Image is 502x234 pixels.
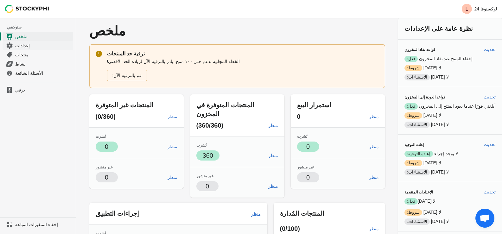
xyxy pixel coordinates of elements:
[407,219,427,224] font: الاستثناءات:
[165,172,180,183] a: منظر
[484,94,496,99] font: تحديث
[196,122,224,129] font: (360/360)
[481,139,498,150] button: تحديث
[423,113,441,118] font: لا [DATE]
[407,210,420,215] font: شروط:
[407,151,430,156] font: إعادة التوجيه:
[266,180,281,192] a: منظر
[107,70,147,81] a: قم بالترقية الآن!
[196,143,207,148] font: نُشرت
[15,87,25,92] font: يرقي
[404,142,479,147] h3: إعادة التوجيه
[3,32,73,41] a: ملخص
[3,85,73,94] a: يرقي
[431,74,449,79] font: لا [DATE]
[96,210,139,217] font: إجراءات التطبيق
[96,113,116,120] font: (0/360)
[15,71,43,76] font: الأسئلة الشائعة
[15,222,58,227] font: إخفاء المتغيرات المباعة
[404,25,473,32] font: نظرة عامة على الإعدادات
[369,114,379,119] font: منظر
[105,143,108,150] font: 0
[404,190,479,195] h3: الإعدادات المتقدمة
[3,50,73,59] a: منتجات
[105,174,108,181] font: 0
[369,175,379,180] font: منظر
[366,141,381,152] a: منظر
[15,34,28,39] font: ملخص
[5,5,49,13] img: ستوكيفي
[407,56,415,61] font: فعل:
[369,144,379,149] font: منظر
[297,134,307,139] font: نُشرت
[407,104,415,109] font: فعل:
[168,144,177,149] font: منظر
[168,114,177,119] font: منظر
[481,91,498,103] button: تحديث
[404,95,479,100] h3: قواعد العودة إلى المخزون
[266,150,281,161] a: منظر
[107,51,145,56] font: ترقية حد المنتجات
[3,41,73,50] a: إعدادات
[168,175,177,180] font: منظر
[196,174,213,178] font: غير منشور
[266,120,281,131] a: منظر
[3,59,73,68] a: نشاط
[418,199,435,204] font: لا [DATE]
[423,210,441,215] font: لا [DATE]
[107,59,240,64] font: الخطة المجانية تدعم حتى ١٠٠ منتج. بادر بالترقية الآن لزيادة الحد الأقصى!
[206,183,209,190] font: 0
[407,75,427,79] font: الاستثناءات:
[268,153,278,158] font: منظر
[96,165,112,169] font: غير منشور
[249,208,264,220] a: منظر
[112,73,142,78] font: قم بالترقية الآن!
[404,47,479,52] h3: قواعد نفاد المخزون
[481,186,498,198] button: تحديث
[484,142,496,147] font: تحديث
[431,122,449,127] font: لا [DATE]
[268,123,278,128] font: منظر
[462,4,472,14] span: الصورة الرمزية مع الأحرف الأولى L
[15,43,30,48] font: إعدادات
[459,3,499,15] button: الصورة الرمزية مع الأحرف الأولى Lلوكسنوفا 24
[280,210,325,217] font: المنتجات المُدارة
[297,113,301,120] font: 0
[419,56,473,61] font: إخفاء المنتج عند نفاد المخزون
[484,189,496,194] font: تحديث
[280,225,300,232] font: (0/100)
[96,134,106,139] font: نُشرت
[251,212,261,217] font: منظر
[407,113,420,118] font: شروط:
[15,52,29,57] font: منتجات
[419,104,496,109] font: أبلغني فورًا عندما يعود المنتج إلى المخزون
[404,95,445,99] font: قواعد العودة إلى المخزون
[165,141,180,152] a: منظر
[474,6,497,11] font: لوكسنوفا 24
[407,170,427,174] font: الاستثناءات:
[407,161,420,165] font: شروط:
[203,152,213,159] font: 360
[404,47,435,52] font: قواعد نفاد المخزون
[423,65,441,70] font: لا [DATE]
[423,160,441,165] font: لا [DATE]
[407,122,427,127] font: الاستثناءات:
[306,174,310,181] font: 0
[475,209,494,228] a: Open chat
[3,68,73,78] a: الأسئلة الشائعة
[369,226,379,231] font: منظر
[15,61,26,66] font: نشاط
[366,111,381,122] a: منظر
[431,169,449,174] font: لا [DATE]
[404,190,433,194] font: الإعدادات المتقدمة
[407,199,415,204] font: فعل:
[297,165,314,169] font: غير منشور
[434,151,458,156] font: لا يوجد إجراء
[306,143,310,150] font: 0
[7,25,22,29] font: ستوكيفي
[481,44,498,55] button: تحديث
[165,111,180,122] a: منظر
[366,172,381,183] a: منظر
[196,102,254,117] font: المنتجات المتوفرة في المخزون
[3,220,73,229] a: إخفاء المتغيرات المباعة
